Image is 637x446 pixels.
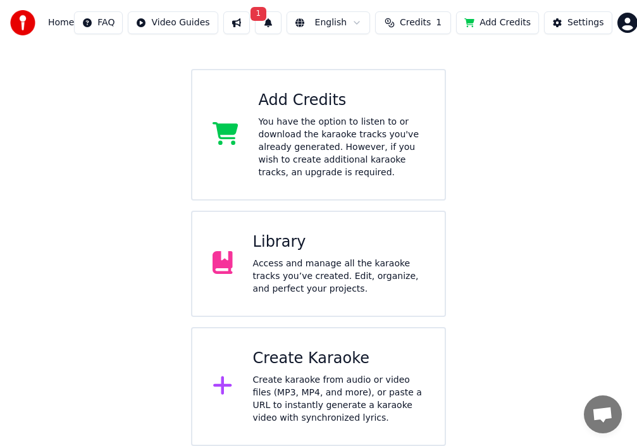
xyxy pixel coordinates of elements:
[255,11,281,34] button: 1
[128,11,218,34] button: Video Guides
[250,7,267,21] span: 1
[436,16,442,29] span: 1
[48,16,74,29] nav: breadcrumb
[259,116,424,179] div: You have the option to listen to or download the karaoke tracks you've already generated. However...
[259,90,424,111] div: Add Credits
[456,11,539,34] button: Add Credits
[74,11,123,34] button: FAQ
[253,374,424,424] div: Create karaoke from audio or video files (MP3, MP4, and more), or paste a URL to instantly genera...
[400,16,431,29] span: Credits
[48,16,74,29] span: Home
[253,232,424,252] div: Library
[253,257,424,295] div: Access and manage all the karaoke tracks you’ve created. Edit, organize, and perfect your projects.
[10,10,35,35] img: youka
[253,349,424,369] div: Create Karaoke
[567,16,603,29] div: Settings
[375,11,451,34] button: Credits1
[584,395,622,433] a: Open chat
[544,11,612,34] button: Settings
